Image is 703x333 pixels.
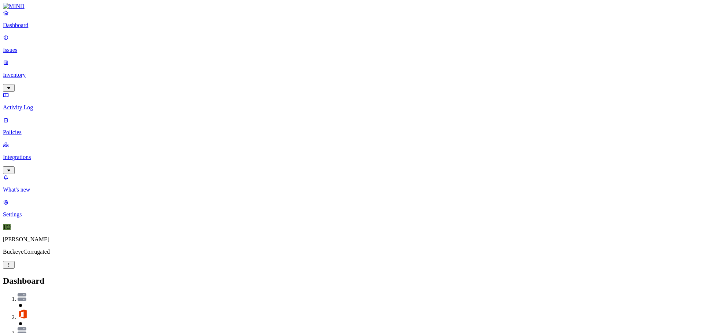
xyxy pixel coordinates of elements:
a: What's new [3,174,700,193]
a: Policies [3,117,700,136]
a: Dashboard [3,10,700,29]
p: BuckeyeCorrugated [3,249,700,255]
p: Settings [3,211,700,218]
img: svg%3e [18,293,26,301]
p: Activity Log [3,104,700,111]
span: TO [3,224,11,230]
a: Activity Log [3,92,700,111]
p: Inventory [3,72,700,78]
a: Integrations [3,141,700,173]
p: Issues [3,47,700,53]
a: Settings [3,199,700,218]
img: svg%3e [18,309,28,319]
p: Integrations [3,154,700,160]
p: Policies [3,129,700,136]
h2: Dashboard [3,276,700,286]
a: Inventory [3,59,700,91]
p: [PERSON_NAME] [3,236,700,243]
p: What's new [3,186,700,193]
a: Issues [3,34,700,53]
img: MIND [3,3,25,10]
p: Dashboard [3,22,700,29]
a: MIND [3,3,700,10]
